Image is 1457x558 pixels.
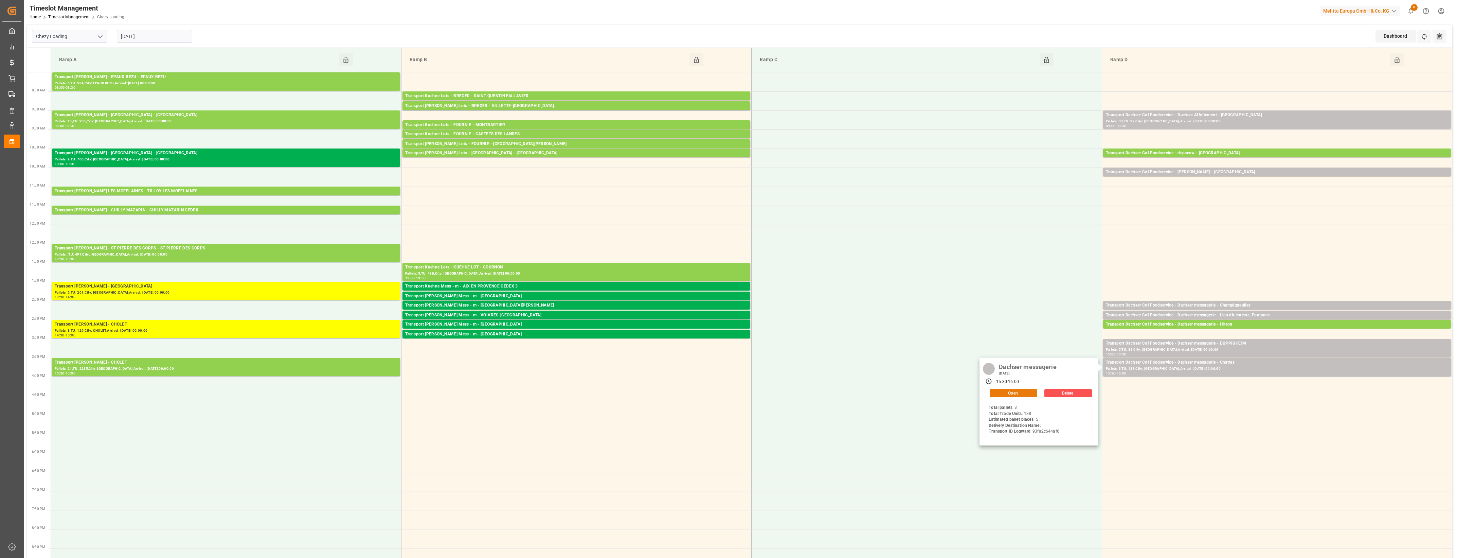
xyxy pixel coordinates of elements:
[32,126,45,130] span: 9:30 AM
[405,103,748,109] div: Transport [PERSON_NAME] Lots - BREGER - VILLETTE-[GEOGRAPHIC_DATA]
[65,258,66,261] div: -
[1375,30,1416,42] div: Dashboard
[1106,312,1448,319] div: Transport Dachser Cof Foodservice - Dachser messagerie - Lieu dit enteste, Fontanes
[1106,176,1448,181] div: Pallets: 14,TU: 153,City: [GEOGRAPHIC_DATA],Arrival: [DATE] 00:00:00
[989,405,1059,435] div: : 3 : 138 : 5 : : 93fa2c644af6
[32,526,45,530] span: 8:00 PM
[1106,359,1448,366] div: Transport Dachser Cof Foodservice - Dachser messagerie - Chatres
[996,371,1059,376] div: [DATE]
[1007,379,1008,385] div: -
[55,366,397,372] div: Pallets: 24,TU: 2235,City: [GEOGRAPHIC_DATA],Arrival: [DATE] 00:00:00
[32,355,45,359] span: 3:30 PM
[30,222,45,225] span: 12:00 PM
[55,74,397,81] div: Transport [PERSON_NAME] - EPAUX BEZU - EPAUX BEZU
[1106,372,1116,375] div: 15:30
[757,53,1040,66] div: Ramp C
[55,214,397,220] div: Pallets: ,TU: 900,City: [GEOGRAPHIC_DATA] MAZARIN CEDEX,Arrival: [DATE] 00:00:00
[415,277,416,280] div: -
[55,157,397,162] div: Pallets: 9,TU: 700,City: [GEOGRAPHIC_DATA],Arrival: [DATE] 00:00:00
[1403,3,1418,19] button: show 8 new notifications
[989,429,1030,434] b: Transport ID Logward
[30,164,45,168] span: 10:30 AM
[32,107,45,111] span: 9:00 AM
[30,145,45,149] span: 10:00 AM
[405,109,748,115] div: Pallets: 3,TU: 637,City: [GEOGRAPHIC_DATA],Arrival: [DATE] 00:00:00
[405,147,748,153] div: Pallets: ,TU: 75,City: [GEOGRAPHIC_DATA][PERSON_NAME],Arrival: [DATE] 00:00:00
[55,81,397,86] div: Pallets: 5,TU: 584,City: EPAUX BEZU,Arrival: [DATE] 00:00:00
[55,252,397,258] div: Pallets: ,TU: 497,City: [GEOGRAPHIC_DATA],Arrival: [DATE] 00:00:00
[989,417,1033,422] b: Estimated pallet places
[30,203,45,206] span: 11:30 AM
[30,184,45,187] span: 11:00 AM
[405,321,748,328] div: Transport [PERSON_NAME] Mess - m - [GEOGRAPHIC_DATA]
[1418,3,1434,19] button: Help Center
[1320,6,1400,16] div: Melitta Europa GmbH & Co. KG
[1117,124,1127,127] div: 09:30
[405,138,748,143] div: Pallets: 4,TU: 13,City: CASTETS DES [PERSON_NAME],Arrival: [DATE] 00:00:00
[405,293,748,300] div: Transport [PERSON_NAME] Mess - m - [GEOGRAPHIC_DATA]
[405,271,748,277] div: Pallets: 5,TU: 488,City: [GEOGRAPHIC_DATA],Arrival: [DATE] 00:00:00
[32,469,45,473] span: 6:30 PM
[32,431,45,435] span: 5:30 PM
[66,86,75,89] div: 08:30
[48,15,90,19] a: Timeslot Management
[1106,328,1448,334] div: Pallets: 2,TU: 9,City: [GEOGRAPHIC_DATA],Arrival: [DATE] 00:00:00
[1106,124,1116,127] div: 09:00
[1108,53,1390,66] div: Ramp D
[56,53,339,66] div: Ramp A
[55,359,397,366] div: Transport [PERSON_NAME] - CHOLET
[1115,372,1116,375] div: -
[66,124,75,127] div: 09:30
[65,296,66,299] div: -
[1106,353,1116,356] div: 15:00
[1115,353,1116,356] div: -
[55,258,65,261] div: 12:30
[55,195,397,200] div: Pallets: 2,TU: 141,City: TILLOY LES MOFFLAINES,Arrival: [DATE] 00:00:00
[1106,157,1448,162] div: Pallets: 10,TU: 28,City: [GEOGRAPHIC_DATA],Arrival: [DATE] 00:00:00
[1106,169,1448,176] div: Transport Dachser Cof Foodservice - [PERSON_NAME] - [GEOGRAPHIC_DATA]
[32,279,45,282] span: 1:30 PM
[55,124,65,127] div: 09:00
[405,128,748,134] div: Pallets: 5,TU: 190,City: MONTBARTIER,Arrival: [DATE] 00:00:00
[32,450,45,454] span: 6:00 PM
[989,405,1012,410] b: Total pallets
[405,100,748,105] div: Pallets: 4,TU: 56,City: [GEOGRAPHIC_DATA][PERSON_NAME],Arrival: [DATE] 00:00:00
[32,545,45,549] span: 8:30 PM
[55,296,65,299] div: 13:30
[55,188,397,195] div: Transport [PERSON_NAME] LES MOFFLAINES - TILLOY LES MOFFLAINES
[66,334,75,337] div: 15:00
[405,93,748,100] div: Transport Kuehne Lots - BREGER - SAINT QUENTIN FALLAVIER
[1106,319,1448,325] div: Pallets: 1,TU: 23,City: Lieu dit [GEOGRAPHIC_DATA], [GEOGRAPHIC_DATA],Arrival: [DATE] 00:00:00
[407,53,689,66] div: Ramp B
[1106,119,1448,124] div: Pallets: 33,TU: 22,City: [GEOGRAPHIC_DATA],Arrival: [DATE] 00:00:00
[65,372,66,375] div: -
[405,131,748,138] div: Transport Kuehne Lots - FOURNIE - CASTETS DES LANDES
[32,298,45,301] span: 2:00 PM
[1106,340,1448,347] div: Transport Dachser Cof Foodservice - Dachser messagerie - DUPPIGHEIM
[1106,347,1448,353] div: Pallets: 5,TU: 81,City: [GEOGRAPHIC_DATA],Arrival: [DATE] 00:00:00
[32,393,45,397] span: 4:30 PM
[1106,150,1448,157] div: Transport Dachser Cof Foodservice - depaeuw - [GEOGRAPHIC_DATA]
[405,309,748,315] div: Pallets: ,TU: 33,City: [GEOGRAPHIC_DATA][PERSON_NAME],Arrival: [DATE] 00:00:00
[55,162,65,165] div: 10:00
[65,162,66,165] div: -
[65,124,66,127] div: -
[405,302,748,309] div: Transport [PERSON_NAME] Mess - m - [GEOGRAPHIC_DATA][PERSON_NAME]
[405,122,748,128] div: Transport Kuehne Lots - FOURNIE - MONTBARTIER
[1044,389,1092,397] button: Delete
[32,336,45,339] span: 3:00 PM
[989,423,1040,428] b: Delivery Destination Name
[1106,112,1448,119] div: Transport Dachser Cof Foodservice - Dachser Affrètement - [GEOGRAPHIC_DATA]
[55,283,397,290] div: Transport [PERSON_NAME] - [GEOGRAPHIC_DATA]
[1117,353,1127,356] div: 15:30
[55,112,397,119] div: Transport [PERSON_NAME] - [GEOGRAPHIC_DATA] - [GEOGRAPHIC_DATA]
[1106,302,1448,309] div: Transport Dachser Cof Foodservice - Dachser messagerie - Champigneulles
[30,3,124,13] div: Timeslot Management
[989,411,1022,416] b: Total Trade Units
[405,328,748,334] div: Pallets: ,TU: 2,City: [GEOGRAPHIC_DATA],Arrival: [DATE] 00:00:00
[55,86,65,89] div: 08:00
[30,241,45,244] span: 12:30 PM
[1106,321,1448,328] div: Transport Dachser Cof Foodservice - Dachser messagerie - Hirson
[95,31,105,42] button: open menu
[405,150,748,157] div: Transport [PERSON_NAME] Lots - [GEOGRAPHIC_DATA] - [GEOGRAPHIC_DATA]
